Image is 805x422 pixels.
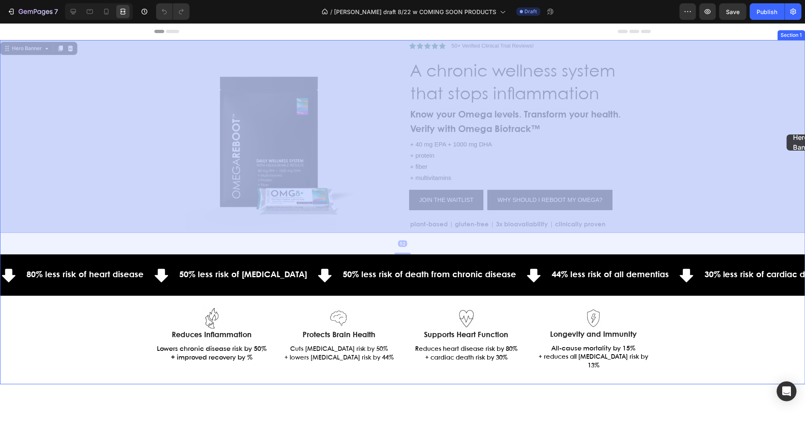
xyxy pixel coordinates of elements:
div: Undo/Redo [156,3,190,20]
div: Publish [757,7,778,16]
span: Draft [525,8,537,15]
button: Publish [750,3,785,20]
button: Save [719,3,747,20]
span: / [331,7,333,16]
span: Save [726,8,740,15]
p: 7 [54,7,58,17]
div: Open Intercom Messenger [777,381,797,401]
span: [PERSON_NAME] draft 8/22 w COMING SOON PRODUCTS [334,7,497,16]
button: 7 [3,3,62,20]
